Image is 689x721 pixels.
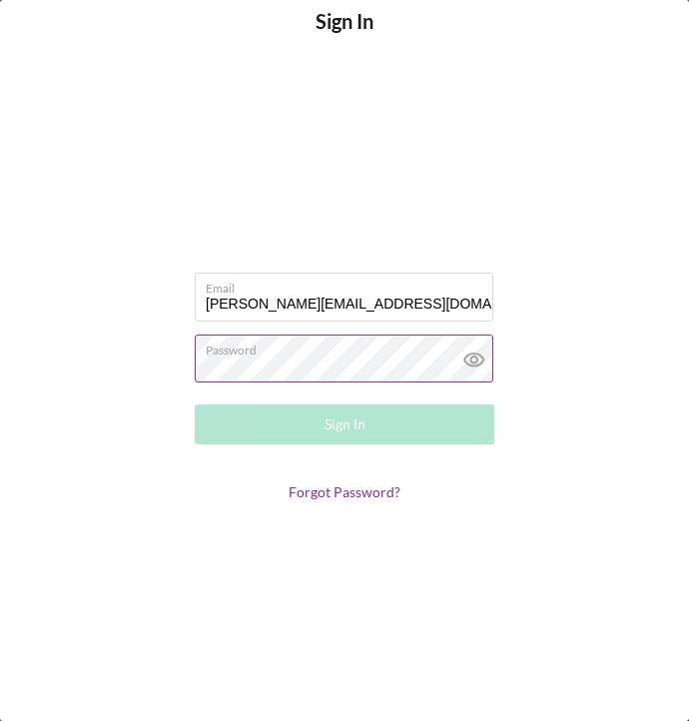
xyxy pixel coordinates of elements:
[325,404,365,444] div: Sign In
[289,483,400,500] a: Forgot Password?
[206,336,493,358] label: Password
[316,10,373,63] h4: Sign In
[195,404,494,444] button: Sign In
[206,274,493,296] label: Email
